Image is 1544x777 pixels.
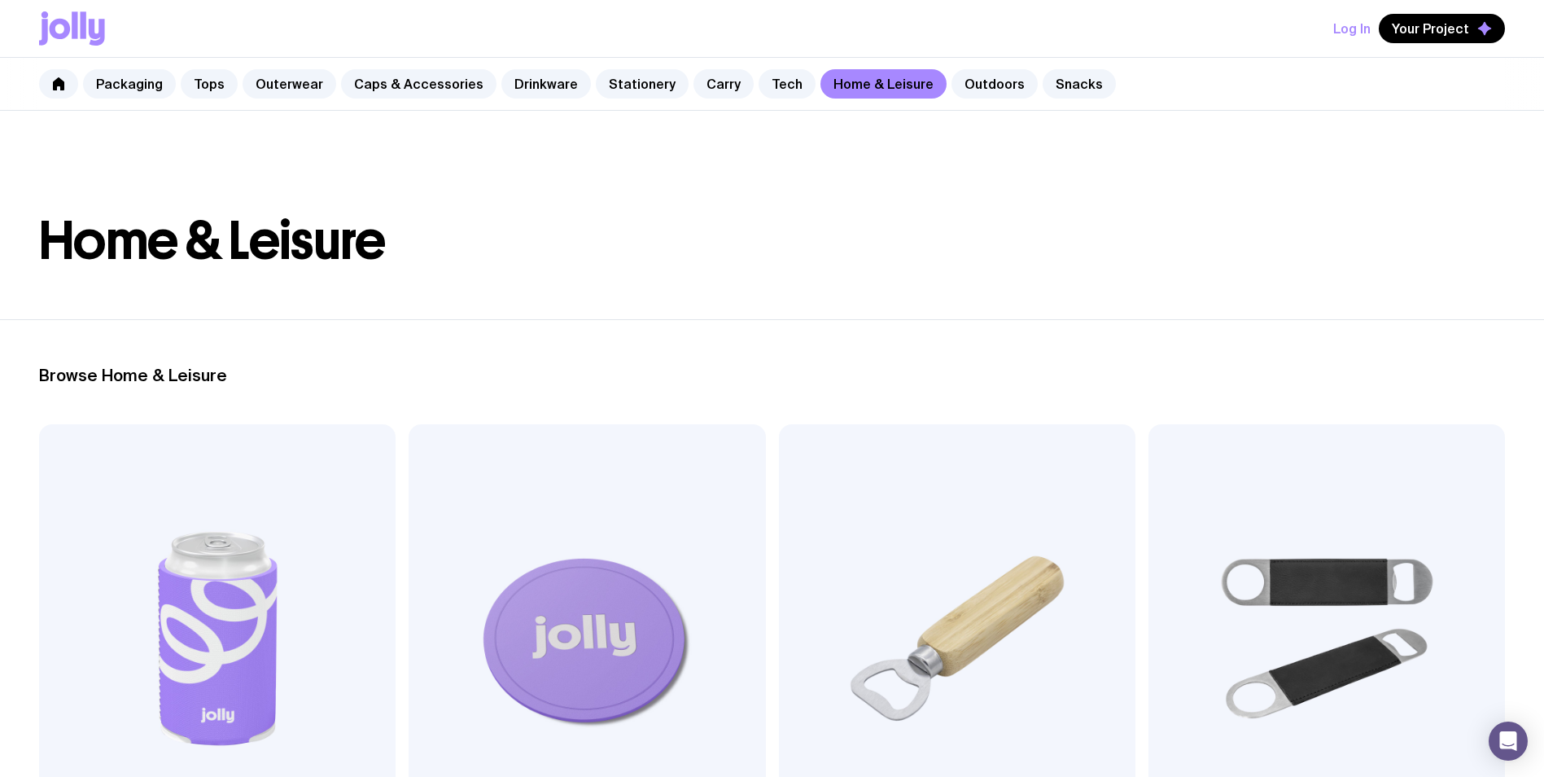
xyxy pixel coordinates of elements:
a: Stationery [596,69,689,99]
button: Your Project [1379,14,1505,43]
h1: Home & Leisure [39,215,1505,267]
a: Tops [181,69,238,99]
h2: Browse Home & Leisure [39,366,1505,385]
a: Caps & Accessories [341,69,496,99]
a: Packaging [83,69,176,99]
a: Outerwear [243,69,336,99]
a: Tech [759,69,816,99]
a: Drinkware [501,69,591,99]
a: Home & Leisure [820,69,947,99]
a: Carry [693,69,754,99]
a: Snacks [1043,69,1116,99]
a: Outdoors [951,69,1038,99]
div: Open Intercom Messenger [1489,722,1528,761]
button: Log In [1333,14,1371,43]
span: Your Project [1392,20,1469,37]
